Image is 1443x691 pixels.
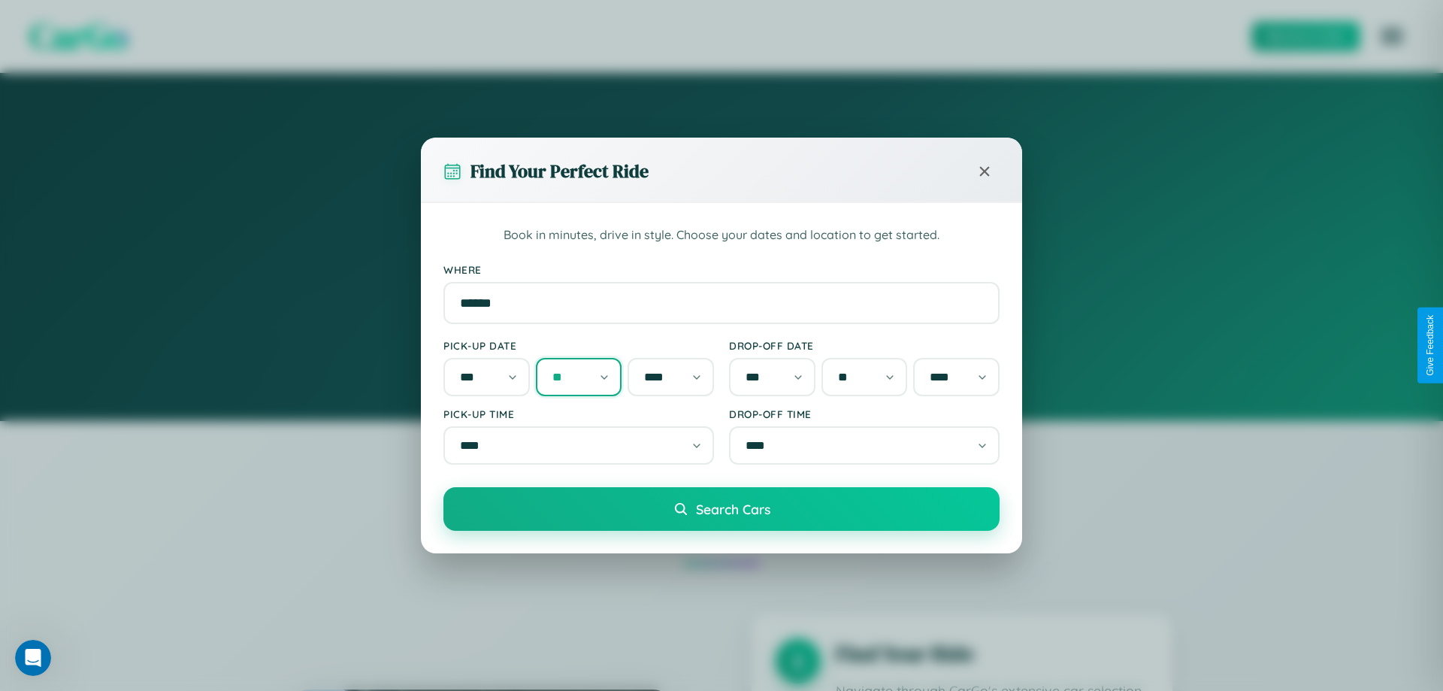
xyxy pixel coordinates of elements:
button: Search Cars [443,487,1000,531]
span: Search Cars [696,501,770,517]
label: Pick-up Time [443,408,714,420]
label: Drop-off Time [729,408,1000,420]
h3: Find Your Perfect Ride [470,159,649,183]
label: Drop-off Date [729,339,1000,352]
label: Pick-up Date [443,339,714,352]
label: Where [443,263,1000,276]
p: Book in minutes, drive in style. Choose your dates and location to get started. [443,226,1000,245]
